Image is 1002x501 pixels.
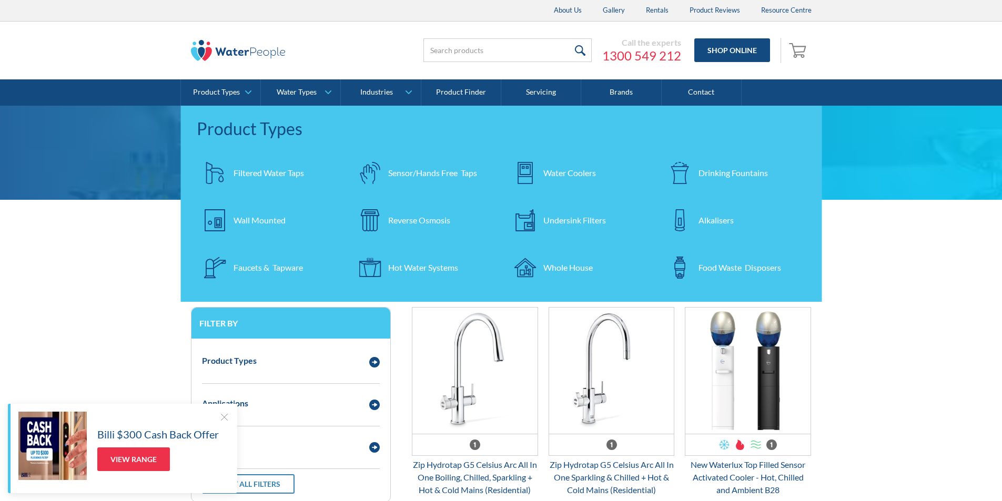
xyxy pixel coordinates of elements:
div: Water Types [277,88,317,97]
div: Hot Water Systems [388,261,458,274]
div: Alkalisers [699,214,734,227]
a: New Waterlux Top Filled Sensor Activated Cooler - Hot, Chilled and Ambient B28New Waterlux Top Fi... [685,307,811,496]
a: View Range [97,447,170,471]
div: Filtered Water Taps [234,167,304,179]
a: Hot Water Systems [351,249,496,286]
div: Call the experts [602,37,681,48]
div: Food Waste Disposers [699,261,781,274]
div: New Waterlux Top Filled Sensor Activated Cooler - Hot, Chilled and Ambient B28 [685,458,811,496]
div: Zip Hydrotap G5 Celsius Arc All In One Boiling, Chilled, Sparkling + Hot & Cold Mains (Residential) [412,458,538,496]
img: Billi $300 Cash Back Offer [18,412,87,480]
a: Alkalisers [662,202,806,239]
a: Shop Online [694,38,770,62]
div: Undersink Filters [543,214,606,227]
a: Reset all filters [202,474,295,494]
a: Servicing [501,79,581,106]
a: Food Waste Disposers [662,249,806,286]
div: Zip Hydrotap G5 Celsius Arc All In One Sparkling & Chilled + Hot & Cold Mains (Residential) [549,458,675,496]
div: Reverse Osmosis [388,214,450,227]
div: Whole House [543,261,593,274]
a: Product Finder [421,79,501,106]
a: Zip Hydrotap G5 Celsius Arc All In One Boiling, Chilled, Sparkling + Hot & Cold Mains (Residentia... [412,307,538,496]
a: Whole House [507,249,651,286]
iframe: podium webchat widget bubble [897,448,1002,501]
input: Search products [423,38,592,62]
a: Contact [662,79,742,106]
a: Wall Mounted [197,202,341,239]
div: Sensor/Hands Free Taps [388,167,477,179]
div: Faucets & Tapware [234,261,303,274]
h3: Filter by [199,318,382,328]
a: Open empty cart [786,38,812,63]
div: Wall Mounted [234,214,286,227]
div: Applications [202,397,248,410]
a: Drinking Fountains [662,155,806,191]
a: Sensor/Hands Free Taps [351,155,496,191]
a: Zip Hydrotap G5 Celsius Arc All In One Sparkling & Chilled + Hot & Cold Mains (Residential)Zip Hy... [549,307,675,496]
a: Faucets & Tapware [197,249,341,286]
nav: Product Types [181,106,822,302]
img: New Waterlux Top Filled Sensor Activated Cooler - Hot, Chilled and Ambient B28 [685,308,811,434]
h5: Billi $300 Cash Back Offer [97,426,219,442]
a: Water Coolers [507,155,651,191]
img: Zip Hydrotap G5 Celsius Arc All In One Sparkling & Chilled + Hot & Cold Mains (Residential) [549,308,674,434]
img: The Water People [191,40,286,61]
a: Reverse Osmosis [351,202,496,239]
div: Product Types [202,354,257,367]
a: Water Types [261,79,340,106]
div: Product Types [193,88,240,97]
a: Undersink Filters [507,202,651,239]
a: Filtered Water Taps [197,155,341,191]
div: Product Types [197,116,806,141]
a: 1300 549 212 [602,48,681,64]
a: Brands [581,79,661,106]
a: Industries [341,79,420,106]
div: Water Coolers [543,167,596,179]
div: Industries [360,88,393,97]
a: Product Types [181,79,260,106]
iframe: podium webchat widget prompt [823,335,1002,462]
div: Drinking Fountains [699,167,768,179]
img: Zip Hydrotap G5 Celsius Arc All In One Boiling, Chilled, Sparkling + Hot & Cold Mains (Residential) [412,308,538,434]
img: shopping cart [789,42,809,58]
